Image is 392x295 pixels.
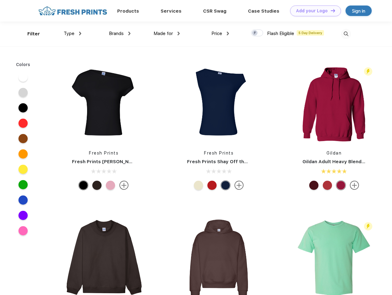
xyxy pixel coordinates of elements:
a: Gildan [326,151,342,155]
a: Fresh Prints [204,151,234,155]
div: Colors [11,61,35,68]
div: Light Pink [106,181,115,190]
img: dropdown.png [227,32,229,35]
span: Brands [109,31,124,36]
img: dropdown.png [178,32,180,35]
div: Filter [27,30,40,37]
a: Services [161,8,182,14]
img: func=resize&h=266 [293,62,375,144]
img: desktop_search.svg [341,29,351,39]
span: Made for [154,31,173,36]
div: Crimson [207,181,217,190]
a: Fresh Prints [PERSON_NAME] Off the Shoulder Top [72,159,192,164]
span: 5 Day Delivery [297,30,324,36]
img: DT [331,9,335,12]
div: Black [79,181,88,190]
div: Hth Spt Scrlt Rd [323,181,332,190]
div: Sign in [352,7,365,14]
img: fo%20logo%202.webp [37,6,109,16]
a: Products [117,8,139,14]
img: dropdown.png [79,32,81,35]
a: Fresh Prints [89,151,118,155]
img: more.svg [350,181,359,190]
div: Add your Logo [296,8,328,14]
img: func=resize&h=266 [178,62,260,144]
img: more.svg [119,181,129,190]
a: CSR Swag [203,8,226,14]
img: flash_active_toggle.svg [364,222,372,230]
img: flash_active_toggle.svg [364,67,372,76]
div: Brown [92,181,102,190]
div: Garnet [309,181,318,190]
span: Price [211,31,222,36]
span: Type [64,31,74,36]
a: Sign in [346,6,372,16]
img: func=resize&h=266 [63,62,145,144]
div: Yellow [194,181,203,190]
img: more.svg [234,181,244,190]
img: dropdown.png [128,32,130,35]
a: Fresh Prints Shay Off the Shoulder Tank [187,159,282,164]
div: Antiq Cherry Red [336,181,346,190]
span: Flash Eligible [267,31,294,36]
div: Navy [221,181,230,190]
